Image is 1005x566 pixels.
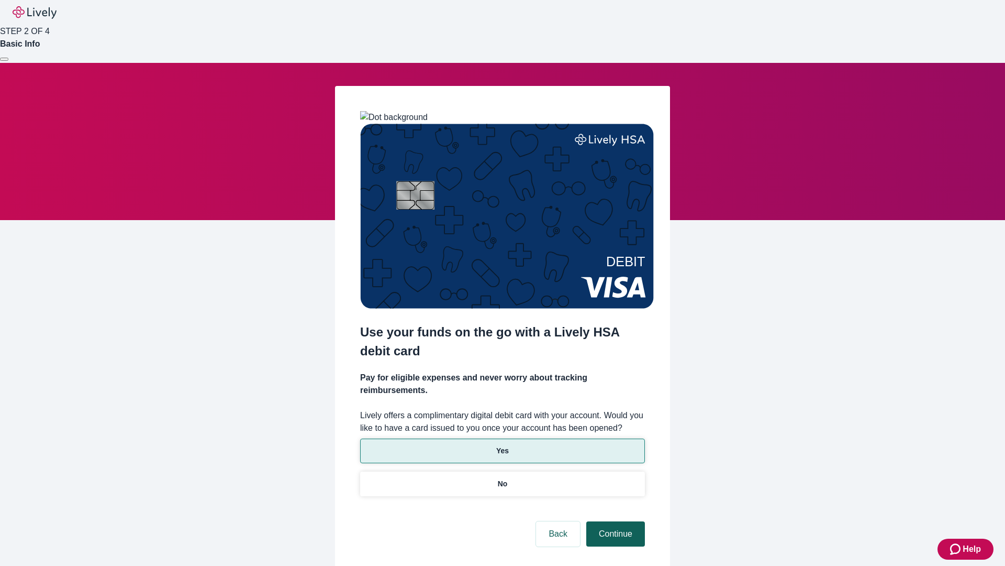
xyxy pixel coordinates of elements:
[496,445,509,456] p: Yes
[360,409,645,434] label: Lively offers a complimentary digital debit card with your account. Would you like to have a card...
[360,111,428,124] img: Dot background
[498,478,508,489] p: No
[360,372,645,397] h4: Pay for eligible expenses and never worry about tracking reimbursements.
[360,323,645,361] h2: Use your funds on the go with a Lively HSA debit card
[963,543,981,556] span: Help
[360,439,645,463] button: Yes
[586,521,645,547] button: Continue
[13,6,57,19] img: Lively
[950,543,963,556] svg: Zendesk support icon
[536,521,580,547] button: Back
[360,124,654,309] img: Debit card
[360,472,645,496] button: No
[937,539,993,560] button: Zendesk support iconHelp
